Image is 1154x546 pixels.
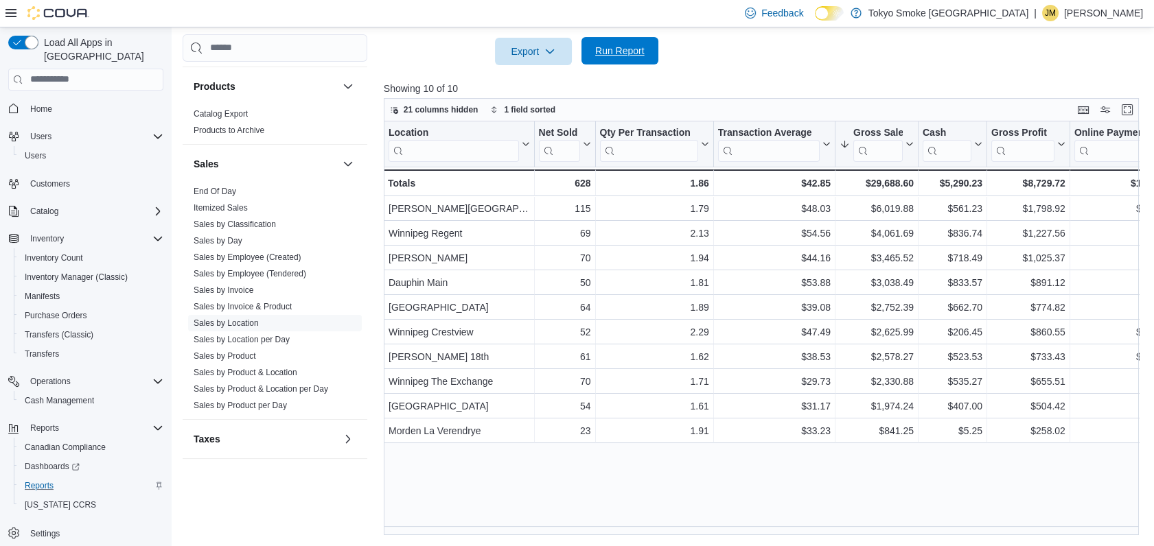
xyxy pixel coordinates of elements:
[923,126,971,139] div: Cash
[389,250,530,266] div: [PERSON_NAME]
[538,398,590,414] div: 54
[19,147,163,164] span: Users
[389,348,530,365] div: [PERSON_NAME] 18th
[19,439,163,455] span: Canadian Compliance
[923,250,982,266] div: $718.49
[840,274,914,291] div: $3,038.49
[1064,5,1143,21] p: [PERSON_NAME]
[538,348,590,365] div: 61
[25,310,87,321] span: Purchase Orders
[840,175,914,191] div: $29,688.60
[25,100,163,117] span: Home
[19,269,163,285] span: Inventory Manager (Classic)
[194,269,306,278] a: Sales by Employee (Tendered)
[718,274,831,291] div: $53.88
[30,104,52,115] span: Home
[183,183,367,419] div: Sales
[840,250,914,266] div: $3,465.52
[30,423,59,434] span: Reports
[194,203,248,213] a: Itemized Sales
[495,38,572,65] button: Export
[19,346,163,362] span: Transfers
[853,126,903,139] div: Gross Sales
[25,348,59,359] span: Transfers
[718,373,831,390] div: $29.73
[503,38,564,65] span: Export
[389,423,530,439] div: Morden La Verendrye
[718,348,831,365] div: $38.53
[14,268,169,287] button: Inventory Manager (Classic)
[183,106,367,144] div: Products
[14,146,169,165] button: Users
[538,299,590,316] div: 64
[194,219,276,230] span: Sales by Classification
[1075,102,1092,118] button: Keyboard shortcuts
[388,175,530,191] div: Totals
[30,131,51,142] span: Users
[923,348,982,365] div: $523.53
[14,391,169,410] button: Cash Management
[840,126,914,161] button: Gross Sales
[340,78,356,95] button: Products
[25,230,69,247] button: Inventory
[599,324,708,340] div: 2.29
[25,499,96,510] span: [US_STATE] CCRS
[599,225,708,241] div: 2.13
[923,200,982,217] div: $561.23
[595,44,645,58] span: Run Report
[991,126,1054,139] div: Gross Profit
[25,203,64,219] button: Catalog
[991,250,1065,266] div: $1,025.37
[19,439,111,455] a: Canadian Compliance
[599,299,708,316] div: 1.89
[194,318,259,329] span: Sales by Location
[19,458,85,475] a: Dashboards
[1045,5,1056,21] span: JM
[30,178,70,189] span: Customers
[991,126,1065,161] button: Gross Profit
[599,373,708,390] div: 1.71
[718,299,831,316] div: $39.08
[840,225,914,241] div: $4,061.69
[194,202,248,213] span: Itemized Sales
[25,128,57,145] button: Users
[718,126,831,161] button: Transaction Average
[718,126,820,161] div: Transaction Average
[14,287,169,306] button: Manifests
[3,202,169,221] button: Catalog
[194,367,297,378] span: Sales by Product & Location
[194,235,242,246] span: Sales by Day
[923,398,982,414] div: $407.00
[25,150,46,161] span: Users
[1119,102,1135,118] button: Enter fullscreen
[340,156,356,172] button: Sales
[538,126,579,139] div: Net Sold
[19,477,163,494] span: Reports
[14,476,169,495] button: Reports
[599,126,708,161] button: Qty Per Transaction
[718,398,831,414] div: $31.17
[194,125,264,136] span: Products to Archive
[991,423,1065,439] div: $258.02
[1097,102,1113,118] button: Display options
[718,225,831,241] div: $54.56
[991,225,1065,241] div: $1,227.56
[25,176,76,192] a: Customers
[14,495,169,514] button: [US_STATE] CCRS
[384,82,1147,95] p: Showing 10 of 10
[923,324,982,340] div: $206.45
[30,528,60,539] span: Settings
[194,351,256,361] span: Sales by Product
[991,200,1065,217] div: $1,798.92
[25,128,163,145] span: Users
[19,288,163,305] span: Manifests
[194,351,256,361] a: Sales by Product
[599,274,708,291] div: 1.81
[25,373,163,390] span: Operations
[389,274,530,291] div: Dauphin Main
[389,398,530,414] div: [GEOGRAPHIC_DATA]
[194,157,337,171] button: Sales
[3,523,169,543] button: Settings
[194,268,306,279] span: Sales by Employee (Tendered)
[194,186,236,197] span: End Of Day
